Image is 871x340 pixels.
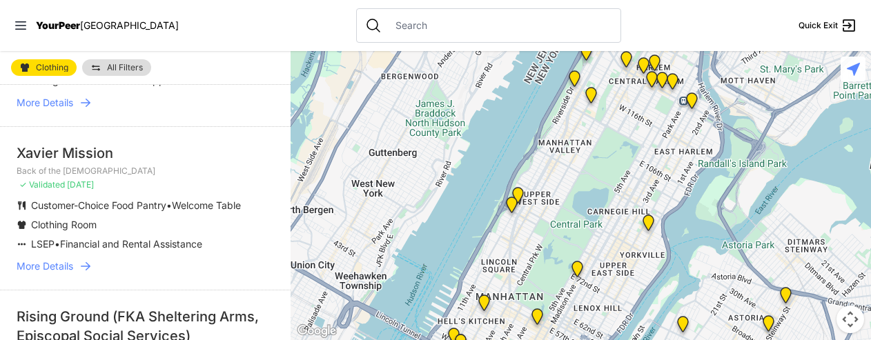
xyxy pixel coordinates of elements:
[17,96,274,110] a: More Details
[17,166,274,177] p: Back of the [DEMOGRAPHIC_DATA]
[618,51,635,73] div: The PILLARS – Holistic Recovery Support
[172,199,241,211] span: Welcome Table
[674,316,692,338] div: Fancy Thrift Shop
[17,143,274,163] div: Xavier Mission
[683,92,701,114] div: Main Location
[17,259,73,273] span: More Details
[82,59,151,76] a: All Filters
[55,238,60,250] span: •
[36,19,80,31] span: YourPeer
[569,261,586,283] div: Manhattan
[836,306,864,333] button: Map camera controls
[80,19,179,31] span: [GEOGRAPHIC_DATA]
[294,322,340,340] a: Open this area in Google Maps (opens a new window)
[31,219,97,230] span: Clothing Room
[387,19,612,32] input: Search
[17,259,274,273] a: More Details
[583,87,600,109] div: The Cathedral Church of St. John the Divine
[640,214,657,237] div: Avenue Church
[566,70,583,92] div: Ford Hall
[646,54,663,77] div: Manhattan
[578,44,595,66] div: Manhattan
[664,73,681,95] div: East Harlem
[31,238,55,250] span: LSEP
[11,59,77,76] a: Clothing
[294,322,340,340] img: Google
[654,72,671,94] div: Manhattan
[36,63,68,72] span: Clothing
[17,96,73,110] span: More Details
[107,63,143,72] span: All Filters
[31,199,166,211] span: Customer-Choice Food Pantry
[799,20,838,31] span: Quick Exit
[509,187,527,209] div: Pathways Adult Drop-In Program
[476,294,493,317] div: 9th Avenue Drop-in Center
[36,21,179,30] a: YourPeer[GEOGRAPHIC_DATA]
[635,57,652,79] div: Uptown/Harlem DYCD Youth Drop-in Center
[67,179,94,190] span: [DATE]
[60,238,202,250] span: Financial and Rental Assistance
[19,179,65,190] span: ✓ Validated
[166,199,172,211] span: •
[799,17,857,34] a: Quick Exit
